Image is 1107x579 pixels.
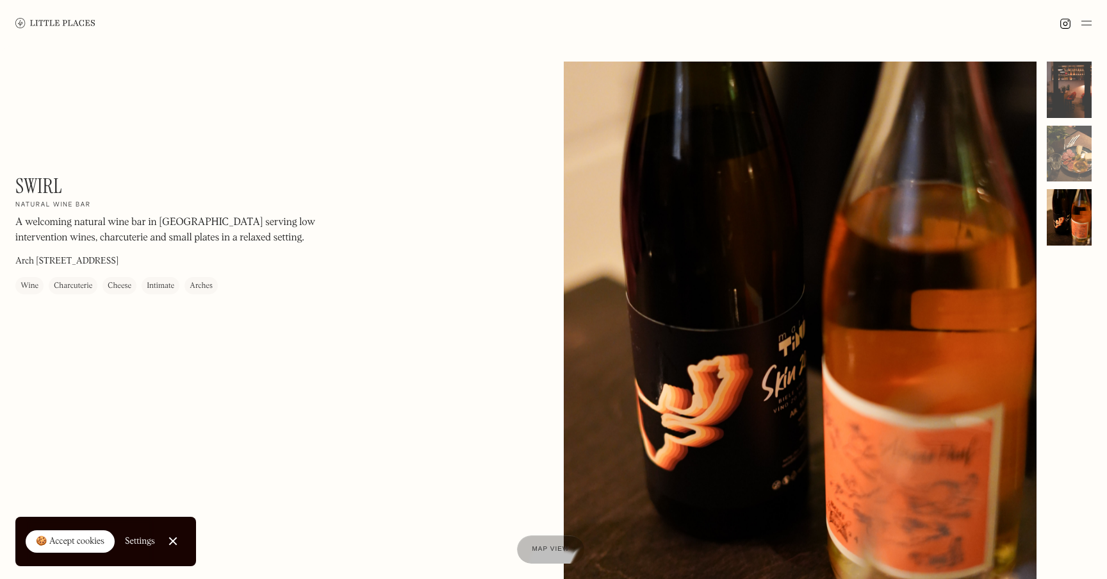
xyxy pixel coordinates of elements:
[15,215,361,246] p: A welcoming natural wine bar in [GEOGRAPHIC_DATA] serving low intervention wines, charcuterie and...
[15,201,91,210] h2: Natural wine bar
[20,280,38,292] div: Wine
[125,537,155,546] div: Settings
[26,530,115,553] a: 🍪 Accept cookies
[15,174,62,198] h1: Swirl
[108,280,131,292] div: Cheese
[190,280,213,292] div: Arches
[147,280,174,292] div: Intimate
[15,255,119,268] p: Arch [STREET_ADDRESS]
[160,528,186,554] a: Close Cookie Popup
[517,535,585,564] a: Map view
[54,280,92,292] div: Charcuterie
[532,546,570,553] span: Map view
[36,535,104,548] div: 🍪 Accept cookies
[125,527,155,556] a: Settings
